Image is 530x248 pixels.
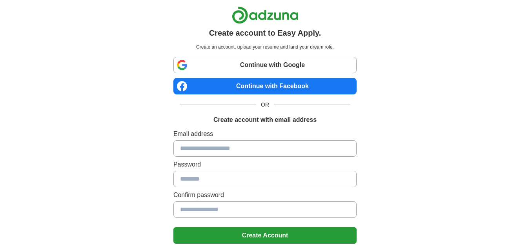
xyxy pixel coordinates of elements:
h1: Create account with email address [213,115,317,125]
p: Create an account, upload your resume and land your dream role. [175,43,355,51]
label: Email address [173,129,357,139]
h1: Create account to Easy Apply. [209,27,321,39]
img: Adzuna logo [232,6,299,24]
span: OR [256,101,274,109]
a: Continue with Facebook [173,78,357,94]
a: Continue with Google [173,57,357,73]
button: Create Account [173,227,357,244]
label: Confirm password [173,190,357,200]
label: Password [173,160,357,169]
